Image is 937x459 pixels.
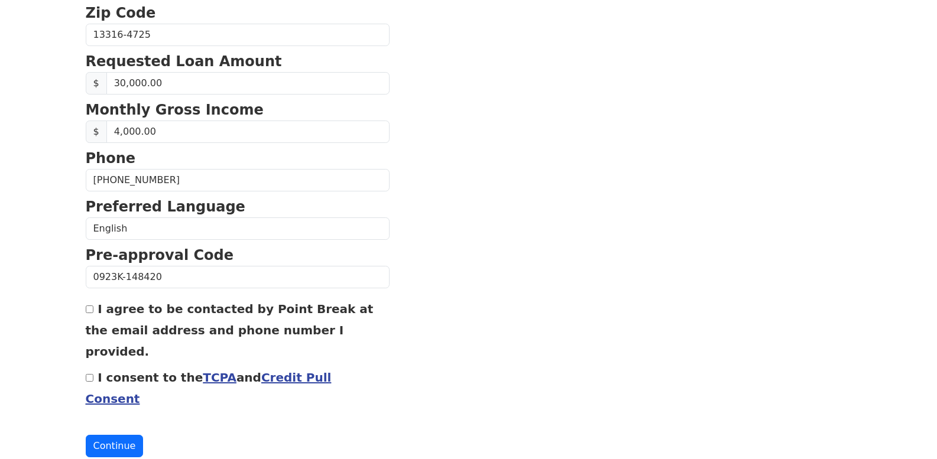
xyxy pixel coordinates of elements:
input: Monthly Gross Income [106,121,390,143]
a: TCPA [203,370,236,385]
button: Continue [86,435,144,457]
label: I agree to be contacted by Point Break at the email address and phone number I provided. [86,302,374,359]
span: $ [86,121,107,143]
strong: Requested Loan Amount [86,53,282,70]
span: $ [86,72,107,95]
input: Pre-approval Code [86,266,390,288]
strong: Zip Code [86,5,156,21]
p: Monthly Gross Income [86,99,390,121]
input: Phone [86,169,390,191]
strong: Preferred Language [86,198,245,215]
input: Requested Loan Amount [106,72,390,95]
strong: Pre-approval Code [86,247,234,263]
label: I consent to the and [86,370,332,406]
input: Zip Code [86,24,390,46]
strong: Phone [86,150,136,167]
